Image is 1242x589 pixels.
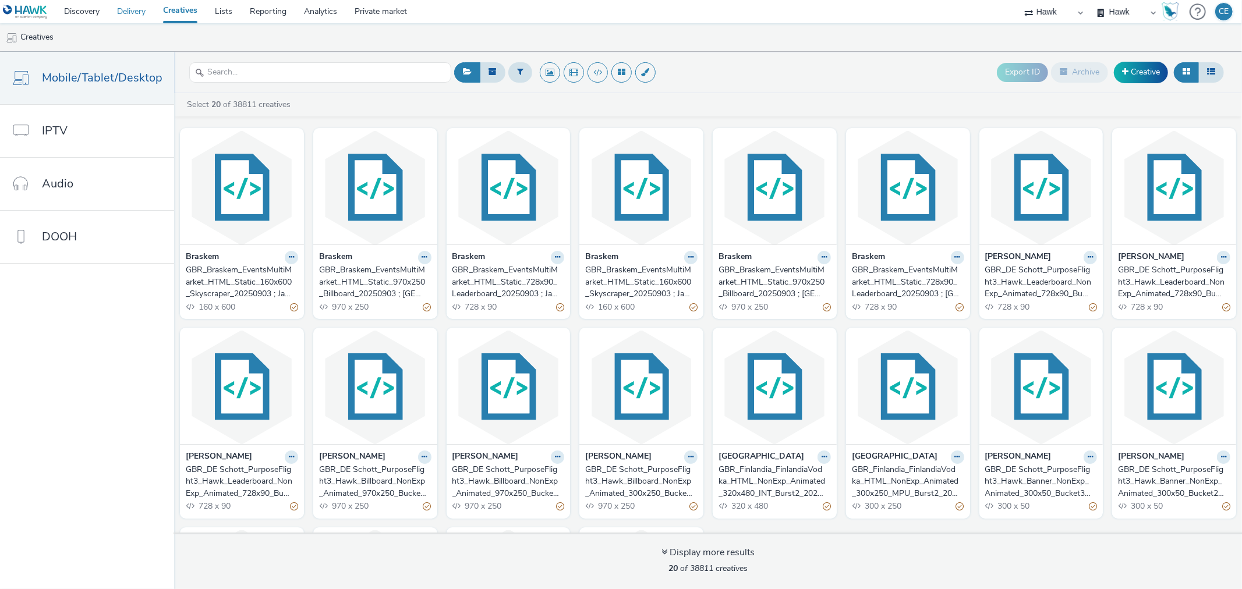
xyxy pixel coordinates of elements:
div: GBR_Finlandia_FinlandiaVodka_HTML_NonExp_Animated_320x480_INT_Burst2_20250903 [719,464,826,499]
img: GBR_DE Schott_PurposeFlight3_Hawk_Billboard_NonExp_Animated_300x250_Bucket1_22/09-31/10_20250829 ... [582,331,700,444]
div: Partially valid [823,501,831,513]
div: GBR_DE Schott_PurposeFlight3_Hawk_Leaderboard_NonExp_Animated_728x90_Bucket1_22/09-31/10_20250829 [186,464,293,499]
div: GBR_Braskem_EventsMultiMarket_HTML_Static_970x250_Billboard_20250903 ; [GEOGRAPHIC_DATA] [719,264,826,300]
a: GBR_DE Schott_PurposeFlight3_Hawk_Billboard_NonExp_Animated_970x250_Bucket2_22/09-31/10_20250829 [452,464,565,499]
a: GBR_DE Schott_PurposeFlight3_Hawk_Leaderboard_NonExp_Animated_728x90_Bucket2_22/09-31/10_20250829 [1118,264,1230,300]
div: Partially valid [689,501,698,513]
a: Select of 38811 creatives [186,99,295,110]
span: 300 x 50 [1130,501,1163,512]
span: 728 x 90 [997,301,1030,313]
strong: [PERSON_NAME] [1118,251,1184,264]
a: GBR_Braskem_EventsMultiMarket_HTML_Static_728x90_Leaderboard_20250903 ; Japan_Plant [452,264,565,300]
button: Table [1198,62,1224,82]
span: 970 x 250 [331,301,369,313]
img: GBR_DE Schott_PurposeFlight3_Hawk_Banner_NonExp_Animated_300x50_Bucket2_22/09-31/10_20250829 visual [1115,331,1233,444]
span: IPTV [42,122,68,139]
div: Partially valid [689,301,698,313]
a: GBR_Finlandia_FinlandiaVodka_HTML_NonExp_Animated_300x250_MPU_Burst2_20250903 [852,464,964,499]
img: GBR_DE Schott_PurposeFlight3_Hawk_Billboard_NonExp_Animated_970x250_Bucket2_22/09-31/10_20250829 ... [450,331,568,444]
strong: 20 [668,563,678,574]
img: GBR_Braskem_EventsMultiMarket_HTML_Static_160x600_Skyscraper_20250903 ; Japan_Climate visual [582,131,700,244]
span: Mobile/Tablet/Desktop [42,69,162,86]
div: Partially valid [290,301,298,313]
img: GBR_DE Schott_PurposeFlight3_Hawk_Banner_NonExp_Animated_300x50_Bucket3_22/09-31/10_20250829 visual [982,331,1101,444]
div: Partially valid [423,501,431,513]
img: GBR_Braskem_EventsMultiMarket_HTML_Static_160x600_Skyscraper_20250903 ; Japan_Plant visual [183,131,301,244]
span: 160 x 600 [197,301,235,313]
button: Export ID [997,63,1048,81]
div: GBR_DE Schott_PurposeFlight3_Hawk_Leaderboard_NonExp_Animated_728x90_Bucket2_22/09-31/10_20250829 [1118,264,1226,300]
div: GBR_Braskem_EventsMultiMarket_HTML_Static_728x90_Leaderboard_20250903 ; [GEOGRAPHIC_DATA] [852,264,960,300]
strong: 20 [211,99,221,110]
div: Partially valid [956,301,964,313]
img: GBR_Braskem_EventsMultiMarket_HTML_Static_728x90_Leaderboard_20250903 ; Japan_Climate visual [849,131,967,244]
div: GBR_DE Schott_PurposeFlight3_Hawk_Billboard_NonExp_Animated_970x250_Bucket3_22/09-31/10_20250829 [319,464,427,499]
span: 300 x 50 [997,501,1030,512]
span: 728 x 90 [1130,301,1163,313]
a: Creative [1114,62,1168,83]
div: Partially valid [556,501,564,513]
a: GBR_DE Schott_PurposeFlight3_Hawk_Billboard_NonExp_Animated_300x250_Bucket1_22/09-31/10_20250829 [585,464,698,499]
span: 300 x 250 [864,501,901,512]
a: GBR_Braskem_EventsMultiMarket_HTML_Static_160x600_Skyscraper_20250903 ; Japan_Plant [186,264,298,300]
div: GBR_DE Schott_PurposeFlight3_Hawk_Leaderboard_NonExp_Animated_728x90_Bucket3_22/09-31/10_20250829 [985,264,1093,300]
span: 320 x 480 [730,501,768,512]
div: GBR_DE Schott_PurposeFlight3_Hawk_Banner_NonExp_Animated_300x50_Bucket2_22/09-31/10_20250829 [1118,464,1226,499]
span: 970 x 250 [597,501,635,512]
div: Partially valid [1222,501,1230,513]
a: GBR_Braskem_EventsMultiMarket_HTML_Static_970x250_Billboard_20250903 ; [GEOGRAPHIC_DATA] [719,264,831,300]
a: GBR_DE Schott_PurposeFlight3_Hawk_Leaderboard_NonExp_Animated_728x90_Bucket3_22/09-31/10_20250829 [985,264,1098,300]
img: Hawk Academy [1162,2,1179,21]
strong: [PERSON_NAME] [985,251,1052,264]
div: Partially valid [423,301,431,313]
div: Partially valid [1089,301,1097,313]
span: Audio [42,175,73,192]
span: 970 x 250 [331,501,369,512]
div: GBR_Braskem_EventsMultiMarket_HTML_Static_970x250_Billboard_20250903 ; [GEOGRAPHIC_DATA] [319,264,427,300]
strong: [PERSON_NAME] [452,450,519,464]
div: GBR_DE Schott_PurposeFlight3_Hawk_Billboard_NonExp_Animated_970x250_Bucket2_22/09-31/10_20250829 [452,464,560,499]
img: GBR_DE Schott_PurposeFlight3_Hawk_Leaderboard_NonExp_Animated_728x90_Bucket2_22/09-31/10_20250829... [1115,131,1233,244]
span: 728 x 90 [464,301,497,313]
div: Partially valid [556,301,564,313]
img: GBR_DE Schott_PurposeFlight3_Hawk_Leaderboard_NonExp_Animated_728x90_Bucket1_22/09-31/10_20250829... [183,331,301,444]
input: Search... [189,62,451,83]
a: GBR_DE Schott_PurposeFlight3_Hawk_Leaderboard_NonExp_Animated_728x90_Bucket1_22/09-31/10_20250829 [186,464,298,499]
strong: [GEOGRAPHIC_DATA] [719,450,804,464]
button: Archive [1051,62,1108,82]
button: Grid [1174,62,1199,82]
strong: Braskem [452,251,486,264]
div: GBR_Finlandia_FinlandiaVodka_HTML_NonExp_Animated_300x250_MPU_Burst2_20250903 [852,464,960,499]
a: GBR_DE Schott_PurposeFlight3_Hawk_Banner_NonExp_Animated_300x50_Bucket3_22/09-31/10_20250829 [985,464,1098,499]
strong: [PERSON_NAME] [985,450,1052,464]
img: GBR_DE Schott_PurposeFlight3_Hawk_Billboard_NonExp_Animated_970x250_Bucket3_22/09-31/10_20250829 ... [316,331,434,444]
div: Display more results [661,546,755,559]
img: GBR_Finlandia_FinlandiaVodka_HTML_NonExp_Animated_320x480_INT_Burst2_20250903 visual [716,331,834,444]
strong: [PERSON_NAME] [186,450,252,464]
strong: Braskem [585,251,618,264]
span: 970 x 250 [730,301,768,313]
img: GBR_Braskem_EventsMultiMarket_HTML_Static_970x250_Billboard_20250903 ; Japan_Climate visual [716,131,834,244]
strong: [GEOGRAPHIC_DATA] [852,450,937,464]
span: 160 x 600 [597,301,635,313]
div: Partially valid [1222,301,1230,313]
img: GBR_Braskem_EventsMultiMarket_HTML_Static_970x250_Billboard_20250903 ; Japan_Plant visual [316,131,434,244]
strong: [PERSON_NAME] [585,450,652,464]
img: mobile [6,32,17,44]
div: Partially valid [956,501,964,513]
a: GBR_Braskem_EventsMultiMarket_HTML_Static_728x90_Leaderboard_20250903 ; [GEOGRAPHIC_DATA] [852,264,964,300]
strong: Braskem [319,251,352,264]
span: 728 x 90 [197,501,231,512]
strong: Braskem [719,251,752,264]
img: undefined Logo [3,5,48,19]
div: GBR_DE Schott_PurposeFlight3_Hawk_Billboard_NonExp_Animated_300x250_Bucket1_22/09-31/10_20250829 [585,464,693,499]
strong: [PERSON_NAME] [319,450,385,464]
span: DOOH [42,228,77,245]
a: GBR_Braskem_EventsMultiMarket_HTML_Static_970x250_Billboard_20250903 ; [GEOGRAPHIC_DATA] [319,264,431,300]
div: Partially valid [1089,501,1097,513]
div: GBR_Braskem_EventsMultiMarket_HTML_Static_160x600_Skyscraper_20250903 ; Japan_Climate [585,264,693,300]
a: GBR_DE Schott_PurposeFlight3_Hawk_Billboard_NonExp_Animated_970x250_Bucket3_22/09-31/10_20250829 [319,464,431,499]
div: Partially valid [823,301,831,313]
img: GBR_DE Schott_PurposeFlight3_Hawk_Leaderboard_NonExp_Animated_728x90_Bucket3_22/09-31/10_20250829... [982,131,1101,244]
